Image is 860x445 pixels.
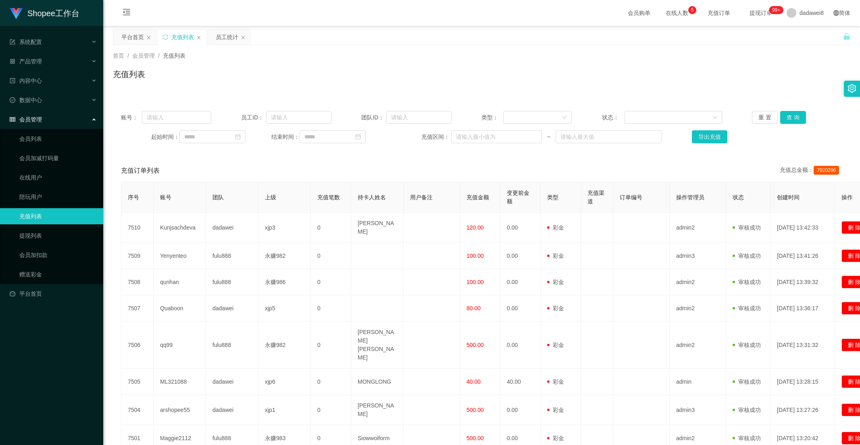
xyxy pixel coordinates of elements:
[206,295,258,322] td: dadawei
[466,279,484,285] span: 100.00
[770,395,835,425] td: [DATE] 13:27:26
[500,269,541,295] td: 0.00
[311,322,351,369] td: 0
[10,97,15,103] i: 图标: check-circle-o
[770,243,835,269] td: [DATE] 13:41:26
[206,369,258,395] td: dadawei
[10,116,42,123] span: 会员管理
[163,52,185,59] span: 充值列表
[466,194,489,201] span: 充值金额
[121,395,154,425] td: 7504
[19,266,97,282] a: 赠送彩金
[212,194,224,201] span: 团队
[361,113,386,122] span: 团队ID：
[547,194,558,201] span: 类型
[154,322,206,369] td: qq99
[121,113,142,122] span: 账号：
[733,279,761,285] span: 审核成功
[833,10,839,16] i: 图标: global
[670,269,726,295] td: admin2
[146,35,151,40] i: 图标: close
[258,395,311,425] td: xjp1
[620,194,642,201] span: 订单编号
[676,194,704,201] span: 操作管理员
[351,369,404,395] td: MONGLONG
[121,213,154,243] td: 7510
[692,130,727,143] button: 导出充值
[128,194,139,201] span: 序号
[410,194,433,201] span: 用户备注
[132,52,155,59] span: 会员管理
[311,243,351,269] td: 0
[10,286,97,302] a: 图标: dashboard平台首页
[670,395,726,425] td: admin3
[19,228,97,244] a: 提现列表
[10,8,23,19] img: logo.9652507e.png
[19,247,97,263] a: 会员加扣款
[733,194,744,201] span: 状态
[10,39,42,45] span: 系统配置
[258,369,311,395] td: xjp6
[500,295,541,322] td: 0.00
[235,134,241,140] i: 图标: calendar
[466,435,484,441] span: 500.00
[113,52,124,59] span: 首页
[466,378,481,385] span: 40.00
[670,322,726,369] td: admin2
[10,78,15,84] i: 图标: profile
[311,269,351,295] td: 0
[841,194,853,201] span: 操作
[500,369,541,395] td: 40.00
[421,133,451,141] span: 充值区间：
[154,213,206,243] td: Kunjsachdeva
[10,77,42,84] span: 内容中心
[10,10,79,16] a: Shopee工作台
[466,224,484,231] span: 120.00
[507,190,529,205] span: 变更前金额
[19,208,97,224] a: 充值列表
[500,243,541,269] td: 0.00
[733,342,761,348] span: 审核成功
[770,369,835,395] td: [DATE] 13:28:15
[121,243,154,269] td: 7509
[770,269,835,295] td: [DATE] 13:39:32
[780,166,842,175] div: 充值总金额：
[162,34,168,40] i: 图标: sync
[258,295,311,322] td: xjp5
[206,395,258,425] td: dadawei
[206,213,258,243] td: dadawei
[602,113,625,122] span: 状态：
[10,97,42,103] span: 数据中心
[562,115,567,121] i: 图标: down
[151,133,179,141] span: 起始时间：
[27,0,79,26] h1: Shopee工作台
[271,133,300,141] span: 结束时间：
[547,224,564,231] span: 彩金
[733,305,761,311] span: 审核成功
[154,243,206,269] td: Yenyenteo
[127,52,129,59] span: /
[10,117,15,122] i: 图标: table
[752,111,778,124] button: 重 置
[355,134,361,140] i: 图标: calendar
[688,6,696,14] sup: 5
[241,113,266,122] span: 员工ID：
[351,322,404,369] td: [PERSON_NAME] [PERSON_NAME]
[121,322,154,369] td: 7506
[121,166,160,175] span: 充值订单列表
[556,130,662,143] input: 请输入最大值
[547,279,564,285] span: 彩金
[386,111,452,124] input: 请输入
[258,243,311,269] td: 永赚982
[769,6,783,14] sup: 218
[745,10,776,16] span: 提现订单
[780,111,806,124] button: 查 询
[154,269,206,295] td: qunhan
[466,342,484,348] span: 500.00
[712,115,717,121] i: 图标: down
[121,269,154,295] td: 7508
[311,295,351,322] td: 0
[542,133,556,141] span: ~
[311,395,351,425] td: 0
[317,194,340,201] span: 充值笔数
